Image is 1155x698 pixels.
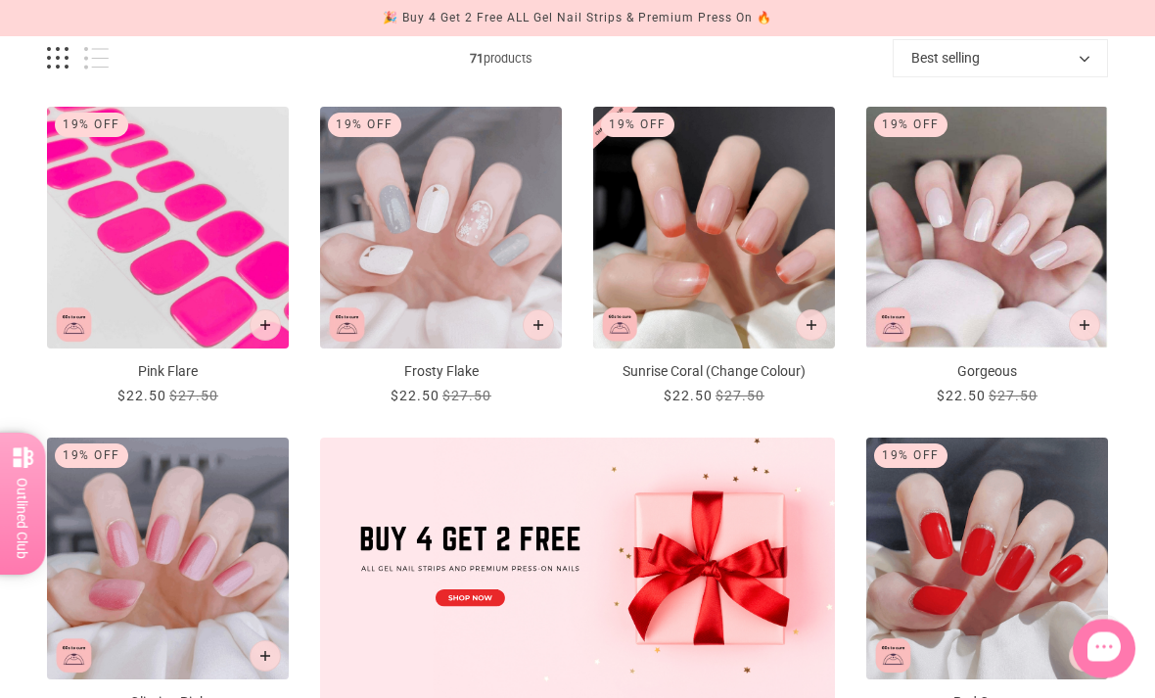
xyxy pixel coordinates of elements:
[893,40,1108,78] button: Best selling
[593,362,835,383] p: Sunrise Coral (Change Colour)
[866,362,1108,383] p: Gorgeous
[937,389,986,404] span: $22.50
[593,108,835,407] a: Sunrise Coral (Change Colour)
[601,114,674,138] div: 19% Off
[320,362,562,383] p: Frosty Flake
[109,49,893,70] span: products
[55,114,128,138] div: 19% Off
[874,114,947,138] div: 19% Off
[84,48,109,70] button: List view
[1069,310,1100,342] button: Add to cart
[47,362,289,383] p: Pink Flare
[47,439,289,680] img: Glinting Pink-Semi Cured Gel Strips-Outlined
[47,108,289,349] img: Pink Flare-Semi Cured Gel Strips-Outlined
[169,389,218,404] span: $27.50
[250,641,281,673] button: Add to cart
[1069,641,1100,673] button: Add to cart
[383,8,772,28] div: 🎉 Buy 4 Get 2 Free ALL Gel Nail Strips & Premium Press On 🔥
[796,310,827,342] button: Add to cart
[47,48,69,70] button: Grid view
[320,108,562,407] a: Frosty Flake
[716,389,764,404] span: $27.50
[55,444,128,469] div: 19% Off
[47,108,289,407] a: Pink Flare
[391,389,439,404] span: $22.50
[989,389,1038,404] span: $27.50
[866,108,1108,407] a: Gorgeous
[664,389,713,404] span: $22.50
[470,52,484,67] b: 71
[442,389,491,404] span: $27.50
[117,389,166,404] span: $22.50
[523,310,554,342] button: Add to cart
[874,444,947,469] div: 19% Off
[250,310,281,342] button: Add to cart
[328,114,401,138] div: 19% Off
